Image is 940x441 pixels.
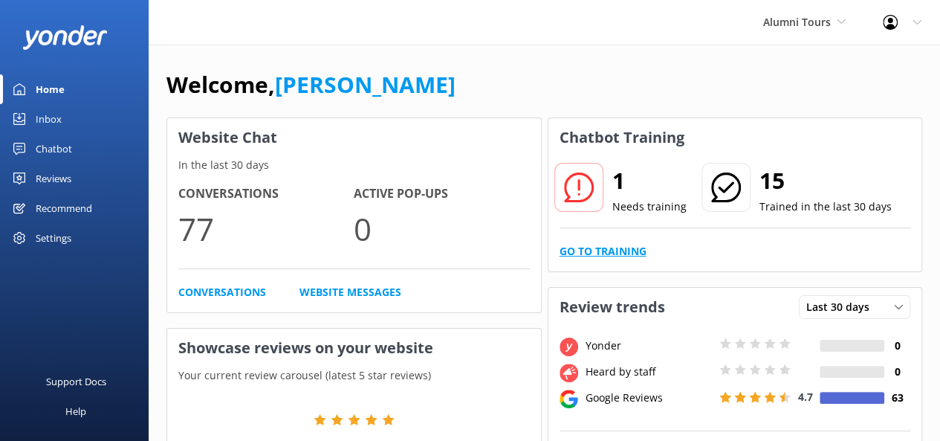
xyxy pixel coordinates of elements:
a: Website Messages [299,284,401,300]
p: In the last 30 days [167,157,541,173]
span: 4.7 [798,390,813,404]
h3: Review trends [548,288,676,326]
p: Trained in the last 30 days [759,199,892,215]
div: Help [65,396,86,426]
a: Go to Training [560,243,646,260]
a: Conversations [178,284,266,300]
a: [PERSON_NAME] [275,69,456,100]
h4: Conversations [178,184,354,204]
span: Last 30 days [806,299,878,315]
h3: Showcase reviews on your website [167,329,541,367]
h2: 1 [612,163,687,199]
p: Your current review carousel (latest 5 star reviews) [167,367,541,384]
h4: Active Pop-ups [354,184,529,204]
div: Home [36,74,65,104]
p: 0 [354,204,529,254]
h3: Chatbot Training [548,118,696,157]
img: yonder-white-logo.png [22,25,108,50]
h1: Welcome, [166,67,456,103]
h4: 0 [884,338,910,354]
div: Chatbot [36,134,72,164]
p: 77 [178,204,354,254]
h2: 15 [759,163,892,199]
p: Needs training [612,199,687,215]
h4: 0 [884,364,910,380]
div: Heard by staff [582,364,716,380]
div: Recommend [36,193,92,223]
div: Google Reviews [582,390,716,406]
div: Reviews [36,164,71,193]
div: Inbox [36,104,62,134]
h3: Website Chat [167,118,541,157]
span: Alumni Tours [763,15,831,29]
h4: 63 [884,390,910,406]
div: Support Docs [46,367,106,396]
div: Yonder [582,338,716,354]
div: Settings [36,223,71,253]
